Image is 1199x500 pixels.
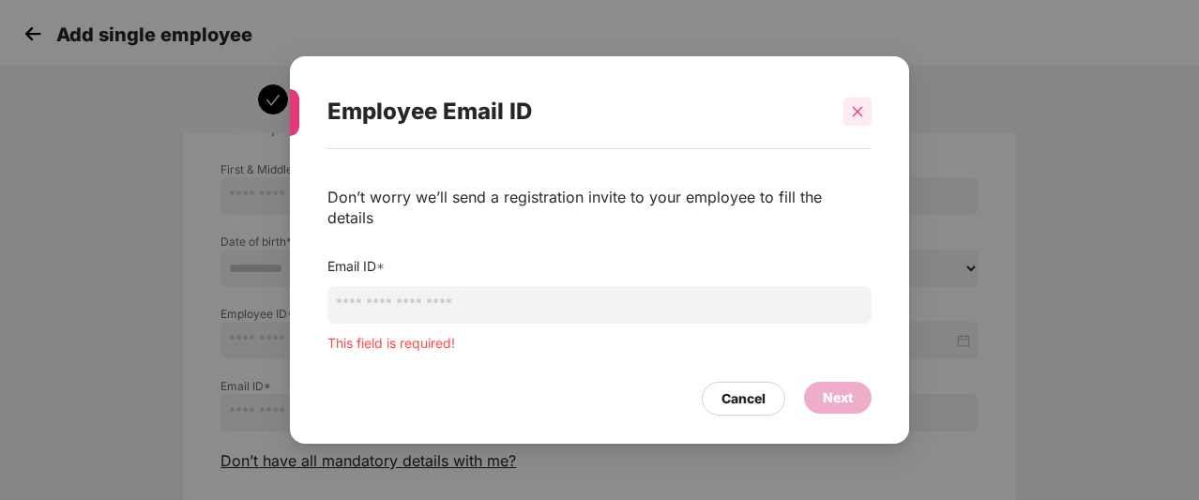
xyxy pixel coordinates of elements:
span: close [851,105,864,118]
label: Email ID [327,258,385,274]
div: Next [823,387,853,408]
div: Cancel [721,388,766,409]
span: This field is required! [327,335,455,351]
div: Don’t worry we’ll send a registration invite to your employee to fill the details [327,187,872,228]
div: Employee Email ID [327,75,827,148]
